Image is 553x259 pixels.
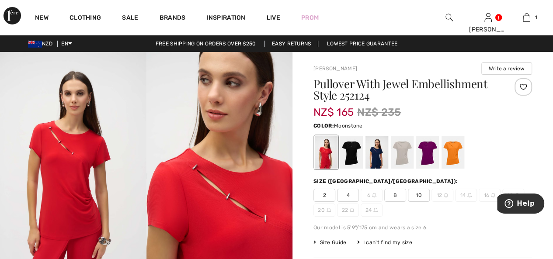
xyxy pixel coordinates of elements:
iframe: Opens a widget where you can find more information [497,193,544,215]
div: Purple orchid [416,136,439,169]
img: ring-m.svg [350,208,354,212]
a: Free shipping on orders over $250 [149,41,263,47]
h1: Pullover With Jewel Embellishment Style 252124 [313,78,496,101]
img: ring-m.svg [515,193,519,197]
span: Moonstone [334,123,363,129]
span: NZ$ 235 [357,104,401,120]
span: 6 [361,189,383,202]
a: Easy Returns [264,41,319,47]
div: Size ([GEOGRAPHIC_DATA]/[GEOGRAPHIC_DATA]): [313,177,459,185]
img: ring-m.svg [372,193,376,197]
img: ring-m.svg [444,193,448,197]
span: 20 [313,204,335,217]
span: 12 [431,189,453,202]
span: EN [61,41,72,47]
a: [PERSON_NAME] [313,66,357,72]
img: ring-m.svg [491,193,495,197]
a: Sale [122,14,138,23]
span: 18 [502,189,524,202]
span: 14 [455,189,477,202]
img: ring-m.svg [467,193,472,197]
img: 1ère Avenue [3,7,21,24]
span: 16 [479,189,501,202]
a: Clothing [70,14,101,23]
span: 8 [384,189,406,202]
span: 2 [313,189,335,202]
span: 4 [337,189,359,202]
img: My Info [484,12,492,23]
span: Inspiration [206,14,245,23]
a: Prom [301,13,319,22]
a: Brands [160,14,186,23]
div: Radiant red [315,136,337,169]
img: My Bag [523,12,530,23]
img: search the website [445,12,453,23]
div: Our model is 5'9"/175 cm and wears a size 6. [313,224,532,231]
span: Color: [313,123,334,129]
button: Write a review [481,62,532,75]
span: NZ$ 165 [313,97,354,118]
img: ring-m.svg [373,208,378,212]
a: Lowest Price Guarantee [320,41,405,47]
a: Live [267,13,280,22]
img: New Zealand Dollar [28,41,42,48]
div: Apricot [442,136,464,169]
div: Moonstone [391,136,414,169]
div: Midnight Blue [365,136,388,169]
span: Size Guide [313,238,346,246]
span: 1 [535,14,537,21]
span: 24 [361,204,383,217]
img: ring-m.svg [327,208,331,212]
div: [PERSON_NAME] [469,25,507,34]
span: 10 [408,189,430,202]
a: Sign In [484,13,492,21]
span: 22 [337,204,359,217]
span: NZD [28,41,56,47]
a: New [35,14,49,23]
a: 1 [508,12,546,23]
div: I can't find my size [357,238,412,246]
div: Black [340,136,363,169]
